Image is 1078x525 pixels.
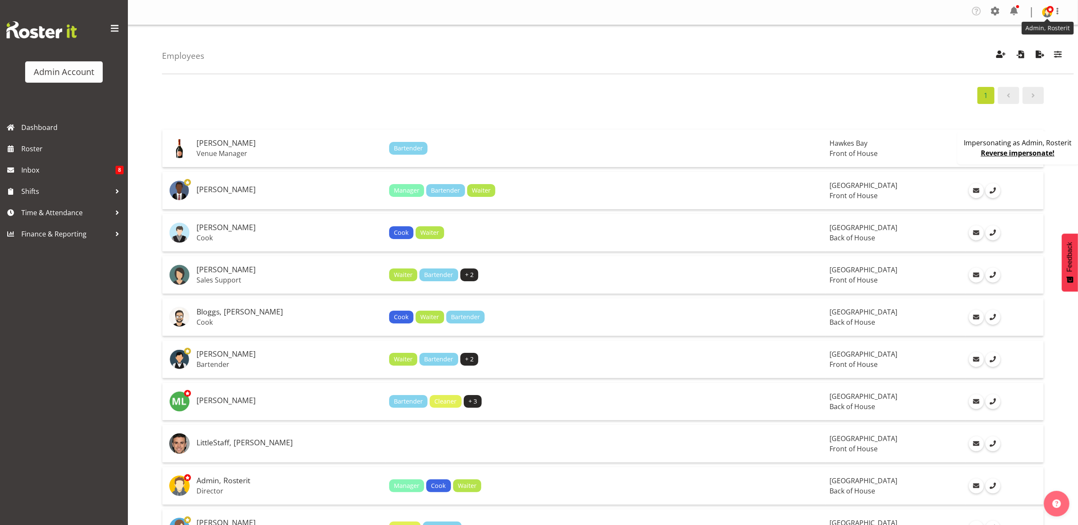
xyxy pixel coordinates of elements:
[394,481,419,490] span: Manager
[420,228,439,237] span: Waiter
[981,148,1055,158] a: Reverse impersonate!
[431,186,460,195] span: Bartender
[21,185,111,198] span: Shifts
[197,265,382,274] h5: [PERSON_NAME]
[394,397,423,406] span: Bartender
[197,396,382,405] h5: [PERSON_NAME]
[197,360,382,369] p: Bartender
[1012,46,1029,65] button: Import Employees
[197,476,382,485] h5: Admin, Rosterit
[197,308,382,316] h5: Bloggs, [PERSON_NAME]
[986,268,1000,283] a: Call Employee
[21,164,116,176] span: Inbox
[986,352,1000,367] a: Call Employee
[829,349,897,359] span: [GEOGRAPHIC_DATA]
[1066,242,1074,272] span: Feedback
[6,21,77,38] img: Rosterit website logo
[451,312,480,322] span: Bartender
[969,225,984,240] a: Email Employee
[1052,499,1061,508] img: help-xxl-2.png
[829,444,878,453] span: Front of House
[197,234,382,242] p: Cook
[964,138,1072,148] p: Impersonating as Admin, Rosterit
[986,225,1000,240] a: Call Employee
[829,149,878,158] span: Front of House
[116,166,124,174] span: 8
[394,144,423,153] span: Bartender
[986,183,1000,198] a: Call Employee
[829,402,875,411] span: Back of House
[829,486,875,496] span: Back of House
[969,436,984,451] a: Email Employee
[969,268,984,283] a: Email Employee
[829,223,897,232] span: [GEOGRAPHIC_DATA]
[169,265,190,285] img: schwer-carlyab69f7ee6a4be7601e7f81c3b87cd41c.png
[394,355,413,364] span: Waiter
[169,138,190,159] img: bush-becky1d0cec1ee6ad7866dd00d3afec1490f4.png
[394,186,419,195] span: Manager
[169,307,190,327] img: bloggs-joe87d083c31196ac9d24e57097d58c57ab.png
[986,479,1000,493] a: Call Employee
[197,350,382,358] h5: [PERSON_NAME]
[829,360,878,369] span: Front of House
[197,276,382,284] p: Sales Support
[465,355,474,364] span: + 2
[829,181,897,190] span: [GEOGRAPHIC_DATA]
[458,481,477,490] span: Waiter
[986,310,1000,325] a: Call Employee
[1023,87,1044,104] a: Page 2.
[197,223,382,232] h5: [PERSON_NAME]
[21,228,111,240] span: Finance & Reporting
[21,142,124,155] span: Roster
[969,183,984,198] a: Email Employee
[468,397,477,406] span: + 3
[169,180,190,201] img: black-ianbbb17ca7de4945c725cbf0de5c0c82ee.png
[969,352,984,367] a: Email Employee
[472,186,491,195] span: Waiter
[169,391,190,412] img: mike-little11059.jpg
[829,138,867,148] span: Hawkes Bay
[197,185,382,194] h5: [PERSON_NAME]
[829,265,897,274] span: [GEOGRAPHIC_DATA]
[829,275,878,285] span: Front of House
[986,394,1000,409] a: Call Employee
[197,318,382,326] p: Cook
[434,397,457,406] span: Cleaner
[169,433,190,454] img: littlestaff-mikebc47d224eb4882d73383c95184d49914.png
[829,392,897,401] span: [GEOGRAPHIC_DATA]
[829,191,878,200] span: Front of House
[969,394,984,409] a: Email Employee
[969,479,984,493] a: Email Employee
[197,139,382,147] h5: [PERSON_NAME]
[829,476,897,485] span: [GEOGRAPHIC_DATA]
[969,310,984,325] a: Email Employee
[829,434,897,443] span: [GEOGRAPHIC_DATA]
[169,476,190,496] img: admin-rosteritf9cbda91fdf824d97c9d6345b1f660ea.png
[34,66,94,78] div: Admin Account
[197,487,382,495] p: Director
[1049,46,1067,65] button: Filter Employees
[1031,46,1049,65] button: Export Employees
[992,46,1010,65] button: Create Employees
[829,307,897,317] span: [GEOGRAPHIC_DATA]
[169,349,190,369] img: wu-kevin5aaed71ed01d5805973613cd15694a89.png
[424,355,453,364] span: Bartender
[169,222,190,243] img: smith-fred5cb75b6698732e3ea62c93ac23fc4902.png
[986,436,1000,451] a: Call Employee
[162,51,204,61] h4: Employees
[424,270,453,280] span: Bartender
[998,87,1019,104] a: Page 0.
[21,121,124,134] span: Dashboard
[829,317,875,327] span: Back of House
[829,233,875,242] span: Back of House
[394,312,409,322] span: Cook
[465,270,474,280] span: + 2
[1042,7,1052,17] img: admin-rosteritf9cbda91fdf824d97c9d6345b1f660ea.png
[420,312,439,322] span: Waiter
[394,270,413,280] span: Waiter
[197,149,382,158] p: Venue Manager
[431,481,446,490] span: Cook
[21,206,111,219] span: Time & Attendance
[394,228,409,237] span: Cook
[1062,234,1078,291] button: Feedback - Show survey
